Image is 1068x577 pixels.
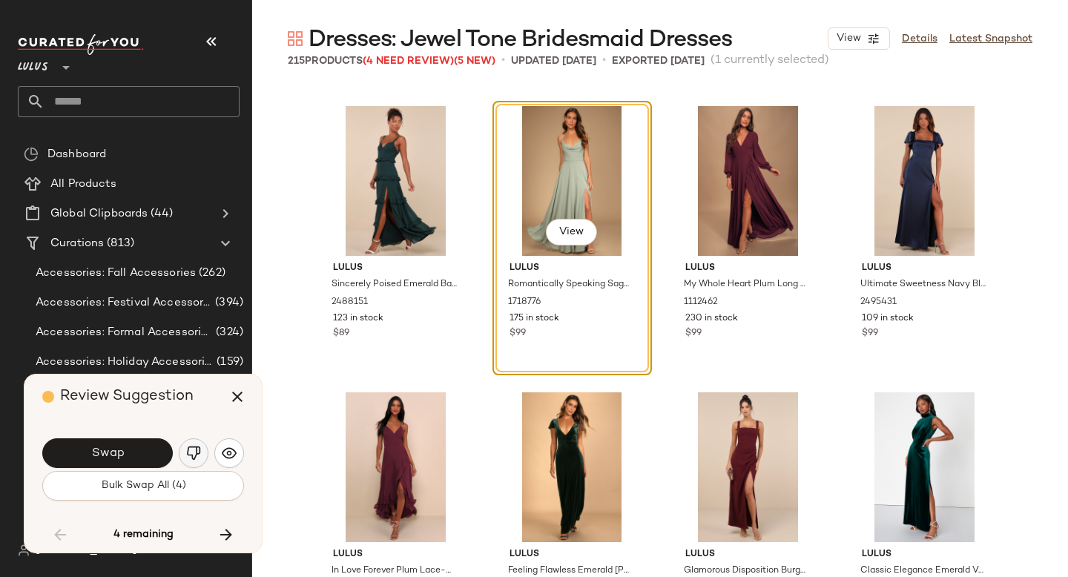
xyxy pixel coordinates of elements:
[214,354,243,371] span: (159)
[42,438,173,468] button: Swap
[836,33,861,44] span: View
[288,53,495,69] div: Products
[850,106,999,256] img: 12068981_2495431.jpg
[501,52,505,70] span: •
[510,548,635,561] span: Lulus
[36,324,213,341] span: Accessories: Formal Accessories
[321,106,470,256] img: 12024801_2488151.jpg
[673,392,823,542] img: 12061641_2476211.jpg
[850,392,999,542] img: 10680961_2199876.jpg
[498,392,647,542] img: 7878741_1617496.jpg
[558,226,584,238] span: View
[684,296,718,309] span: 1112462
[508,296,541,309] span: 1718776
[60,389,194,404] span: Review Suggestion
[498,106,647,256] img: 8637696_1718776.jpg
[685,312,738,326] span: 230 in stock
[685,327,702,340] span: $99
[47,146,106,163] span: Dashboard
[288,31,303,46] img: svg%3e
[333,262,458,275] span: Lulus
[113,528,174,541] span: 4 remaining
[862,262,987,275] span: Lulus
[511,53,596,69] p: updated [DATE]
[333,548,458,561] span: Lulus
[42,471,244,501] button: Bulk Swap All (4)
[862,327,878,340] span: $99
[24,147,39,162] img: svg%3e
[50,176,116,193] span: All Products
[684,278,809,291] span: My Whole Heart Plum Long Sleeve Wrap Dress
[612,53,705,69] p: Exported [DATE]
[902,31,937,47] a: Details
[828,27,890,50] button: View
[50,235,104,252] span: Curations
[685,548,811,561] span: Lulus
[90,446,124,461] span: Swap
[949,31,1032,47] a: Latest Snapshot
[862,312,914,326] span: 109 in stock
[685,262,811,275] span: Lulus
[862,548,987,561] span: Lulus
[333,327,349,340] span: $89
[18,544,30,556] img: svg%3e
[222,446,237,461] img: svg%3e
[186,446,201,461] img: svg%3e
[332,278,457,291] span: Sincerely Poised Emerald Backless Bustier Tiered Maxi Dress
[321,392,470,542] img: 11176761_1112502.jpg
[148,205,173,222] span: (44)
[18,34,144,55] img: cfy_white_logo.C9jOOHJF.svg
[50,205,148,222] span: Global Clipboards
[711,52,829,70] span: (1 currently selected)
[546,219,596,245] button: View
[100,480,185,492] span: Bulk Swap All (4)
[36,294,212,311] span: Accessories: Festival Accessories
[36,354,214,371] span: Accessories: Holiday Accessories
[213,324,243,341] span: (324)
[363,56,454,67] span: (4 Need Review)
[104,235,134,252] span: (813)
[454,56,495,67] span: (5 New)
[860,296,897,309] span: 2495431
[508,278,633,291] span: Romantically Speaking Sage Green Cowl Lace-Up Maxi Dress
[333,312,383,326] span: 123 in stock
[18,50,48,77] span: Lulus
[196,265,225,282] span: (262)
[309,25,733,55] span: Dresses: Jewel Tone Bridesmaid Dresses
[36,265,196,282] span: Accessories: Fall Accessories
[332,296,368,309] span: 2488151
[212,294,243,311] span: (394)
[288,56,305,67] span: 215
[673,106,823,256] img: 5065750_1112462.jpg
[602,52,606,70] span: •
[860,278,986,291] span: Ultimate Sweetness Navy Blue Satin Flutter Sleeve Maxi Dress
